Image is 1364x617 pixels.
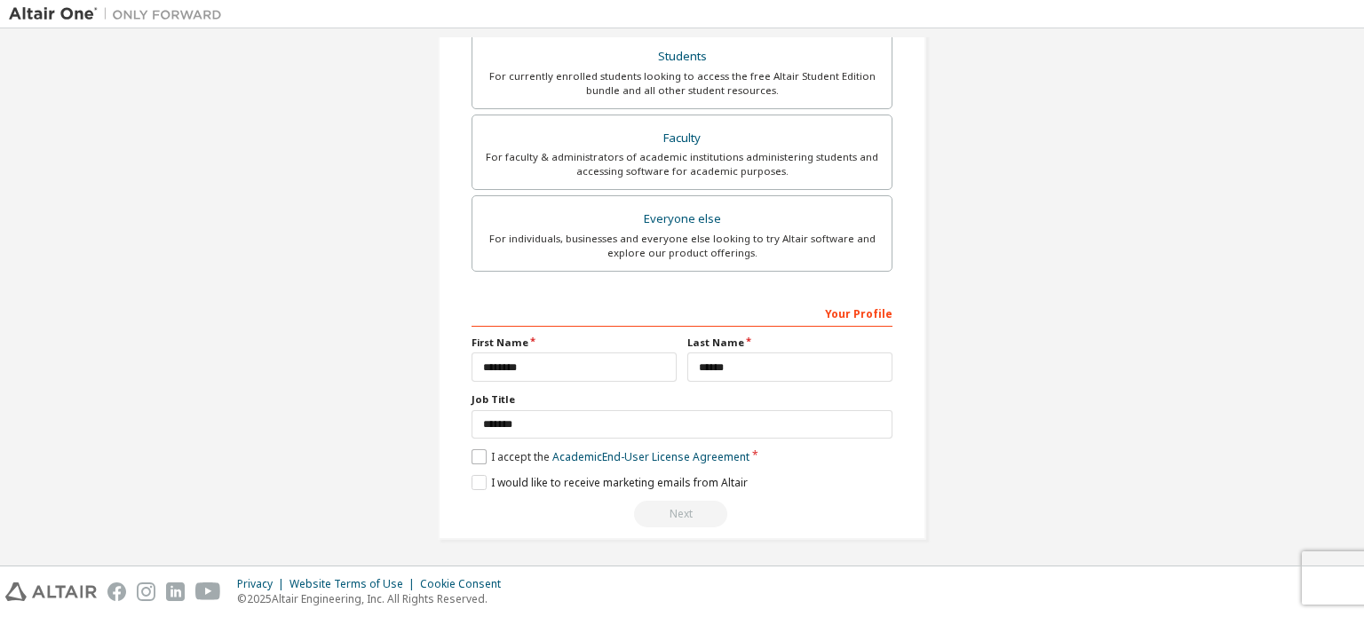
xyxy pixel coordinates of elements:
[483,69,881,98] div: For currently enrolled students looking to access the free Altair Student Edition bundle and all ...
[5,582,97,601] img: altair_logo.svg
[472,392,892,407] label: Job Title
[195,582,221,601] img: youtube.svg
[472,298,892,327] div: Your Profile
[289,577,420,591] div: Website Terms of Use
[107,582,126,601] img: facebook.svg
[552,449,749,464] a: Academic End-User License Agreement
[472,475,748,490] label: I would like to receive marketing emails from Altair
[237,591,511,606] p: © 2025 Altair Engineering, Inc. All Rights Reserved.
[472,501,892,527] div: Read and acccept EULA to continue
[483,126,881,151] div: Faculty
[483,44,881,69] div: Students
[483,232,881,260] div: For individuals, businesses and everyone else looking to try Altair software and explore our prod...
[472,336,677,350] label: First Name
[483,207,881,232] div: Everyone else
[483,150,881,178] div: For faculty & administrators of academic institutions administering students and accessing softwa...
[472,449,749,464] label: I accept the
[137,582,155,601] img: instagram.svg
[420,577,511,591] div: Cookie Consent
[687,336,892,350] label: Last Name
[166,582,185,601] img: linkedin.svg
[9,5,231,23] img: Altair One
[237,577,289,591] div: Privacy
